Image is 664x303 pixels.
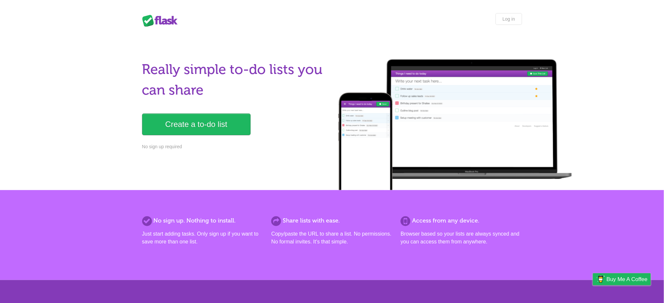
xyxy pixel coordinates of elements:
p: Browser based so your lists are always synced and you can access them from anywhere. [401,230,522,246]
span: Buy me a coffee [607,274,648,285]
h2: No sign up. Nothing to install. [142,216,263,225]
a: Create a to-do list [142,114,251,135]
div: Flask Lists [142,15,181,27]
h2: Access from any device. [401,216,522,225]
h2: Share lists with ease. [271,216,392,225]
p: No sign up required [142,143,328,150]
p: Just start adding tasks. Only sign up if you want to save more than one list. [142,230,263,246]
img: Buy me a coffee [596,274,605,285]
p: Copy/paste the URL to share a list. No permissions. No formal invites. It's that simple. [271,230,392,246]
h1: Really simple to-do lists you can share [142,59,328,100]
a: Buy me a coffee [593,273,651,285]
a: Log in [496,13,522,25]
